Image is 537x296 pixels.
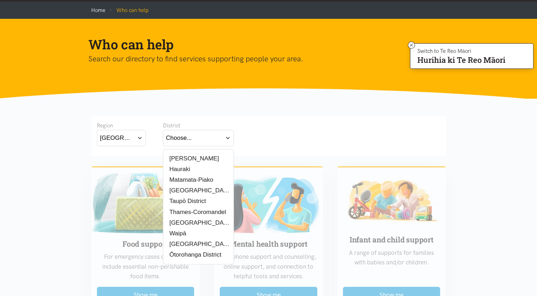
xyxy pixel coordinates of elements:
div: [GEOGRAPHIC_DATA] [100,133,134,143]
div: Region [97,121,146,130]
label: [GEOGRAPHIC_DATA] [166,240,231,248]
label: [GEOGRAPHIC_DATA] [166,186,231,195]
p: Search our directory to find services supporting people your area. [88,53,438,65]
label: Hauraki [166,165,190,174]
p: Switch to Te Reo Māori [417,49,505,53]
label: Taupō District [166,197,206,205]
label: Ōtorohanga District [166,250,221,259]
h1: Who can help [88,36,438,53]
label: Waipā [166,229,187,238]
a: Home [91,7,105,13]
p: Hurihia ki Te Reo Māori [417,57,505,63]
li: Who can help [105,6,149,15]
label: [GEOGRAPHIC_DATA] [166,218,231,227]
button: Choose... [163,130,234,146]
label: Thames-Coromandel [166,208,226,216]
div: Choose... [166,133,192,143]
label: [PERSON_NAME] [166,154,219,163]
label: Matamata-Piako [166,175,213,184]
button: [GEOGRAPHIC_DATA] [97,130,146,146]
div: District [163,121,234,130]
